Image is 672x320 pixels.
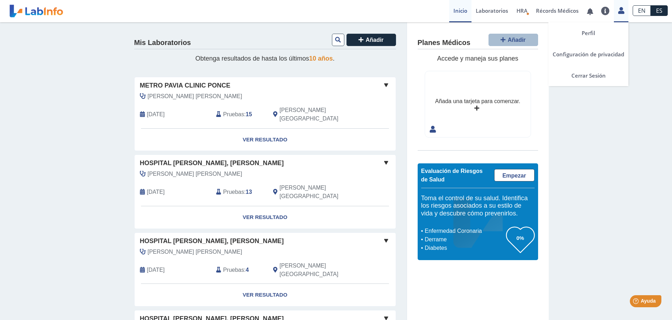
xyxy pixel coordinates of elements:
[147,188,165,196] span: 2025-04-05
[147,266,165,274] span: 2025-01-24
[423,244,506,252] li: Diabetes
[246,111,252,117] b: 15
[148,248,242,256] span: Munoz Saldana, Emilly
[548,22,628,44] a: Perfil
[366,37,384,43] span: Añadir
[211,184,268,201] div: :
[633,5,651,16] a: EN
[140,81,231,90] span: Metro Pavia Clinic Ponce
[279,106,358,123] span: Ponce, PR
[516,7,527,14] span: HRA
[135,206,396,229] a: Ver Resultado
[279,262,358,279] span: Ponce, PR
[508,37,526,43] span: Añadir
[548,44,628,65] a: Configuración de privacidad
[423,227,506,235] li: Enfermedad Coronaria
[147,110,165,119] span: 2025-08-09
[437,55,518,62] span: Accede y maneja sus planes
[421,195,535,218] h5: Toma el control de su salud. Identifica los riesgos asociados a su estilo de vida y descubre cómo...
[609,292,664,312] iframe: Help widget launcher
[421,168,483,183] span: Evaluación de Riesgos de Salud
[246,189,252,195] b: 13
[651,5,668,16] a: ES
[494,169,535,181] a: Empezar
[346,34,396,46] button: Añadir
[309,55,333,62] span: 10 años
[246,267,249,273] b: 4
[223,266,244,274] span: Pruebas
[135,284,396,306] a: Ver Resultado
[195,55,334,62] span: Obtenga resultados de hasta los últimos .
[423,235,506,244] li: Derrame
[489,34,538,46] button: Añadir
[435,97,520,106] div: Añada una tarjeta para comenzar.
[148,170,242,178] span: Diaz Baez, Nadja
[211,262,268,279] div: :
[135,129,396,151] a: Ver Resultado
[223,188,244,196] span: Pruebas
[211,106,268,123] div: :
[134,39,191,47] h4: Mis Laboratorios
[506,234,535,242] h3: 0%
[148,92,242,101] span: Diaz Baez, Nadja
[418,39,470,47] h4: Planes Médicos
[140,236,284,246] span: Hospital [PERSON_NAME], [PERSON_NAME]
[140,158,284,168] span: Hospital [PERSON_NAME], [PERSON_NAME]
[502,173,526,179] span: Empezar
[223,110,244,119] span: Pruebas
[279,184,358,201] span: Ponce, PR
[548,65,628,86] a: Cerrar Sesión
